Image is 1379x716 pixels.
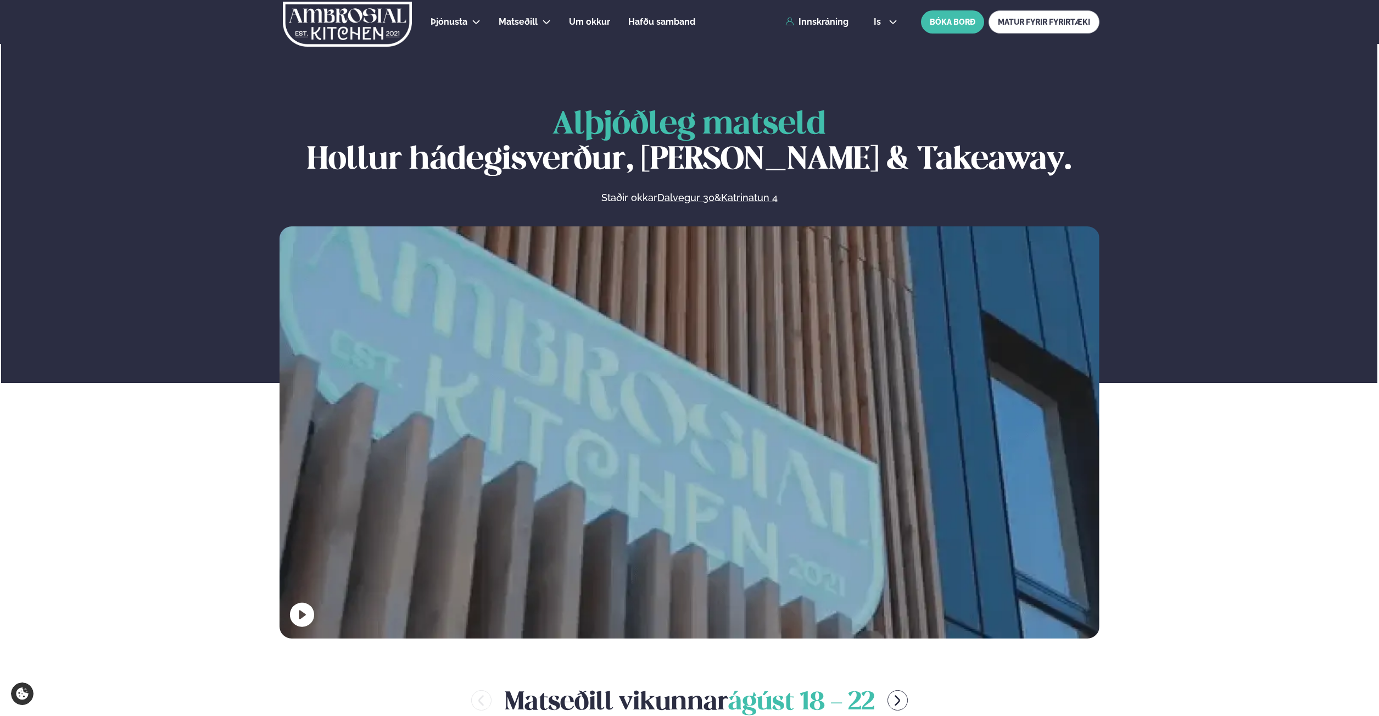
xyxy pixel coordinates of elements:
span: Hafðu samband [628,16,695,27]
a: Matseðill [499,15,538,29]
a: Innskráning [785,17,848,27]
a: Um okkur [569,15,610,29]
h1: Hollur hádegisverður, [PERSON_NAME] & Takeaway. [280,108,1099,178]
a: Þjónusta [431,15,467,29]
p: Staðir okkar & [482,191,897,204]
button: menu-btn-left [471,690,492,711]
a: Hafðu samband [628,15,695,29]
span: Matseðill [499,16,538,27]
a: Dalvegur 30 [657,191,714,204]
button: menu-btn-right [887,690,908,711]
span: Þjónusta [431,16,467,27]
button: is [865,18,906,26]
span: ágúst 18 - 22 [728,691,874,715]
span: Alþjóðleg matseld [552,110,826,140]
span: Um okkur [569,16,610,27]
a: MATUR FYRIR FYRIRTÆKI [989,10,1099,34]
button: BÓKA BORÐ [921,10,984,34]
a: Katrinatun 4 [721,191,778,204]
a: Cookie settings [11,682,34,705]
img: logo [282,2,413,47]
span: is [874,18,884,26]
